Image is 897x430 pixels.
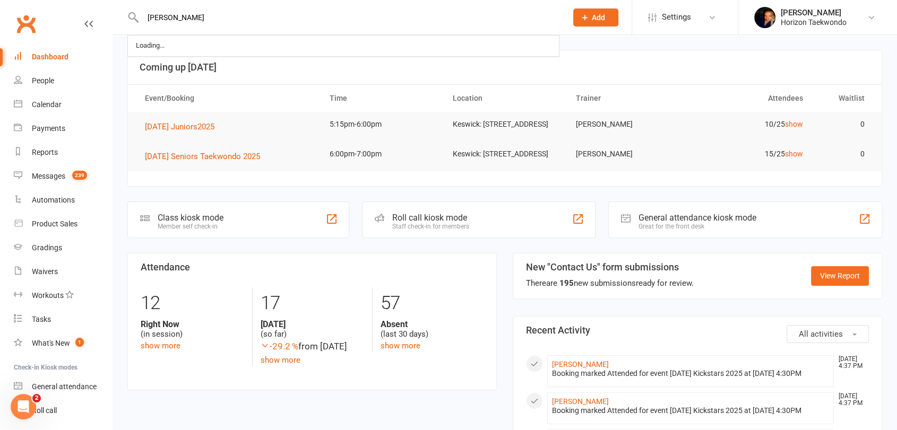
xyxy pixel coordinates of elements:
[552,406,829,415] div: Booking marked Attended for event [DATE] Kickstars 2025 at [DATE] 4:30PM
[811,266,869,285] a: View Report
[14,117,112,141] a: Payments
[32,172,65,180] div: Messages
[813,85,874,112] th: Waitlist
[14,236,112,260] a: Gradings
[32,52,68,61] div: Dashboard
[799,329,843,339] span: All activities
[14,260,112,284] a: Waivers
[141,319,244,329] strong: Right Now
[32,196,75,204] div: Automations
[14,141,112,164] a: Reports
[381,319,484,329] strong: Absent
[261,339,364,354] div: from [DATE]
[32,406,57,415] div: Roll call
[32,124,65,133] div: Payments
[13,11,39,37] a: Clubworx
[689,112,813,137] td: 10/25
[381,341,420,350] a: show more
[32,291,64,300] div: Workouts
[32,220,77,228] div: Product Sales
[781,8,847,17] div: [PERSON_NAME]
[261,319,364,329] strong: [DATE]
[140,62,870,73] h3: Coming up [DATE]
[141,341,180,350] a: show more
[381,319,484,339] div: (last 30 days)
[14,93,112,117] a: Calendar
[32,148,58,156] div: Reports
[552,397,609,406] a: [PERSON_NAME]
[689,142,813,166] td: 15/25
[526,325,869,336] h3: Recent Activity
[14,375,112,399] a: General attendance kiosk mode
[141,287,244,319] div: 12
[787,325,869,343] button: All activities
[158,213,223,223] div: Class kiosk mode
[14,399,112,423] a: Roll call
[573,8,618,27] button: Add
[32,76,54,85] div: People
[566,142,689,166] td: [PERSON_NAME]
[14,45,112,69] a: Dashboard
[526,277,694,289] div: There are new submissions ready for review.
[261,341,298,352] span: -29.2 %
[566,85,689,112] th: Trainer
[639,213,756,223] div: General attendance kiosk mode
[639,223,756,230] div: Great for the front desk
[32,339,70,347] div: What's New
[443,112,566,137] td: Keswick: [STREET_ADDRESS]
[662,5,691,29] span: Settings
[14,69,112,93] a: People
[785,120,803,128] a: show
[689,85,813,112] th: Attendees
[813,142,874,166] td: 0
[261,287,364,319] div: 17
[32,394,41,402] span: 2
[14,164,112,188] a: Messages 239
[320,142,443,166] td: 6:00pm-7:00pm
[14,212,112,236] a: Product Sales
[592,13,605,22] span: Add
[32,267,58,276] div: Waivers
[141,262,484,273] h3: Attendance
[566,112,689,137] td: [PERSON_NAME]
[14,308,112,331] a: Tasks
[145,152,260,161] span: [DATE] Seniors Taekwondo 2025
[320,112,443,137] td: 5:15pm-6:00pm
[145,150,268,163] button: [DATE] Seniors Taekwondo 2025
[32,100,62,109] div: Calendar
[133,38,168,54] div: Loading...
[552,360,609,368] a: [PERSON_NAME]
[145,122,214,131] span: [DATE] Juniors2025
[141,319,244,339] div: (in session)
[381,287,484,319] div: 57
[754,7,775,28] img: thumb_image1731993636.png
[14,188,112,212] a: Automations
[833,356,868,370] time: [DATE] 4:37 PM
[526,262,694,273] h3: New "Contact Us" form submissions
[14,331,112,355] a: What's New1
[261,355,300,365] a: show more
[781,17,847,27] div: Horizon Taekwondo
[320,85,443,112] th: Time
[261,319,364,339] div: (so far)
[32,243,62,252] div: Gradings
[14,284,112,308] a: Workouts
[75,338,84,347] span: 1
[140,10,559,25] input: Search...
[135,85,320,112] th: Event/Booking
[392,213,469,223] div: Roll call kiosk mode
[158,223,223,230] div: Member self check-in
[145,120,222,133] button: [DATE] Juniors2025
[833,393,868,407] time: [DATE] 4:37 PM
[813,112,874,137] td: 0
[392,223,469,230] div: Staff check-in for members
[785,150,803,158] a: show
[443,85,566,112] th: Location
[443,142,566,166] td: Keswick: [STREET_ADDRESS]
[552,369,829,378] div: Booking marked Attended for event [DATE] Kickstars 2025 at [DATE] 4:30PM
[72,171,87,180] span: 239
[559,278,574,288] strong: 195
[32,315,51,323] div: Tasks
[32,382,97,391] div: General attendance
[11,394,36,419] iframe: Intercom live chat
